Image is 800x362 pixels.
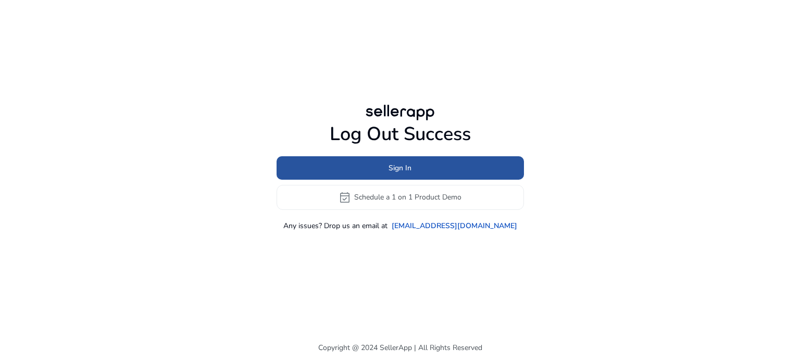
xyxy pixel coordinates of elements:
[389,163,411,173] span: Sign In
[339,191,351,204] span: event_available
[392,220,517,231] a: [EMAIL_ADDRESS][DOMAIN_NAME]
[277,156,524,180] button: Sign In
[277,185,524,210] button: event_availableSchedule a 1 on 1 Product Demo
[283,220,387,231] p: Any issues? Drop us an email at
[277,123,524,145] h1: Log Out Success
